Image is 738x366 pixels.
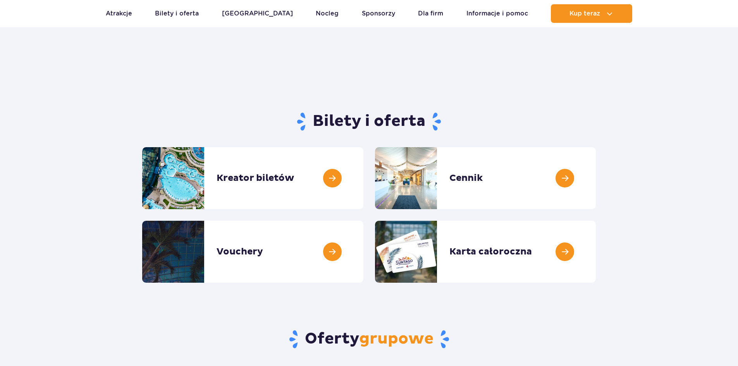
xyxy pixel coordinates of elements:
[142,112,596,132] h1: Bilety i oferta
[551,4,632,23] button: Kup teraz
[569,10,600,17] span: Kup teraz
[222,4,293,23] a: [GEOGRAPHIC_DATA]
[155,4,199,23] a: Bilety i oferta
[418,4,443,23] a: Dla firm
[362,4,395,23] a: Sponsorzy
[106,4,132,23] a: Atrakcje
[466,4,528,23] a: Informacje i pomoc
[142,329,596,349] h2: Oferty
[359,329,434,349] span: grupowe
[316,4,339,23] a: Nocleg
